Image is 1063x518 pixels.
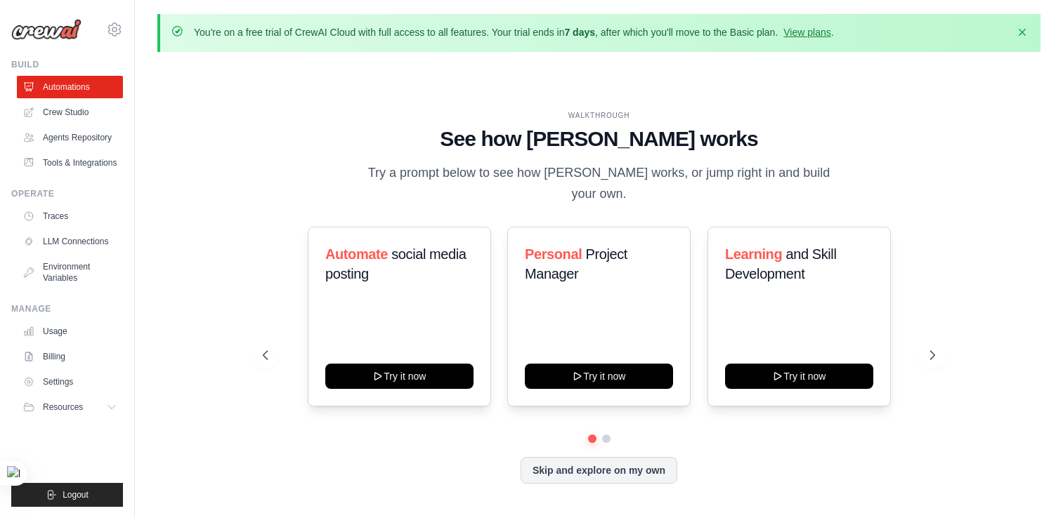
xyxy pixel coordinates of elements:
span: and Skill Development [725,246,836,281]
p: Try a prompt below to see how [PERSON_NAME] works, or jump right in and build your own. [363,163,835,204]
a: Settings [17,371,123,393]
a: Environment Variables [17,255,123,289]
button: Try it now [325,364,474,389]
a: Tools & Integrations [17,152,123,174]
img: Logo [11,19,81,40]
div: Build [11,59,123,70]
span: Learning [725,246,782,262]
div: WALKTHROUGH [263,110,936,121]
iframe: Chat Widget [993,451,1063,518]
button: Skip and explore on my own [521,457,677,484]
h1: See how [PERSON_NAME] works [263,126,936,152]
a: View plans [783,27,830,38]
a: Agents Repository [17,126,123,149]
span: Automate [325,246,388,262]
span: Personal [525,246,582,262]
div: Operate [11,188,123,199]
a: Automations [17,76,123,98]
button: Logout [11,483,123,507]
a: Traces [17,205,123,227]
button: Try it now [725,364,873,389]
a: Crew Studio [17,101,123,124]
strong: 7 days [564,27,595,38]
span: Project Manager [525,246,627,281]
span: social media posting [325,246,467,281]
span: Logout [63,489,89,500]
span: Resources [43,401,83,413]
div: Manage [11,303,123,314]
button: Try it now [525,364,673,389]
a: Billing [17,345,123,368]
button: Resources [17,396,123,418]
a: Usage [17,320,123,343]
a: LLM Connections [17,230,123,253]
p: You're on a free trial of CrewAI Cloud with full access to all features. Your trial ends in , aft... [194,25,834,39]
